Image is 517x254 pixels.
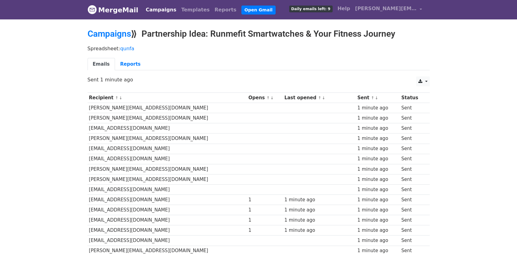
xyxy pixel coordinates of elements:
[179,4,212,16] a: Templates
[400,113,426,123] td: Sent
[353,2,425,17] a: [PERSON_NAME][EMAIL_ADDRESS][DOMAIN_NAME]
[400,164,426,174] td: Sent
[119,96,122,100] a: ↓
[400,195,426,205] td: Sent
[212,4,239,16] a: Reports
[88,113,247,123] td: [PERSON_NAME][EMAIL_ADDRESS][DOMAIN_NAME]
[400,225,426,236] td: Sent
[115,96,118,100] a: ↑
[284,227,354,234] div: 1 minute ago
[287,2,335,15] a: Daily emails left: 9
[400,93,426,103] th: Status
[241,6,276,14] a: Open Gmail
[355,5,417,12] span: [PERSON_NAME][EMAIL_ADDRESS][DOMAIN_NAME]
[318,96,321,100] a: ↑
[283,93,356,103] th: Last opened
[400,103,426,113] td: Sent
[88,123,247,133] td: [EMAIL_ADDRESS][DOMAIN_NAME]
[88,5,97,14] img: MergeMail logo
[248,196,281,203] div: 1
[357,237,398,244] div: 1 minute ago
[115,58,146,71] a: Reports
[400,215,426,225] td: Sent
[357,166,398,173] div: 1 minute ago
[143,4,179,16] a: Campaigns
[289,6,333,12] span: Daily emails left: 9
[357,135,398,142] div: 1 minute ago
[357,115,398,122] div: 1 minute ago
[270,96,274,100] a: ↓
[357,176,398,183] div: 1 minute ago
[284,217,354,224] div: 1 minute ago
[88,154,247,164] td: [EMAIL_ADDRESS][DOMAIN_NAME]
[266,96,270,100] a: ↑
[371,96,374,100] a: ↑
[357,217,398,224] div: 1 minute ago
[88,58,115,71] a: Emails
[375,96,378,100] a: ↓
[248,207,281,214] div: 1
[88,195,247,205] td: [EMAIL_ADDRESS][DOMAIN_NAME]
[357,207,398,214] div: 1 minute ago
[88,29,430,39] h2: ⟫ Partnership Idea: Runmefit Smartwatches & Your Fitness Journey
[88,236,247,246] td: [EMAIL_ADDRESS][DOMAIN_NAME]
[400,133,426,144] td: Sent
[88,133,247,144] td: [PERSON_NAME][EMAIL_ADDRESS][DOMAIN_NAME]
[88,174,247,184] td: [PERSON_NAME][EMAIL_ADDRESS][DOMAIN_NAME]
[247,93,283,103] th: Opens
[248,217,281,224] div: 1
[400,123,426,133] td: Sent
[88,45,430,52] p: Spreadsheet:
[357,186,398,193] div: 1 minute ago
[357,196,398,203] div: 1 minute ago
[88,93,247,103] th: Recipient
[88,215,247,225] td: [EMAIL_ADDRESS][DOMAIN_NAME]
[335,2,353,15] a: Help
[120,46,134,51] a: qunfa
[357,227,398,234] div: 1 minute ago
[88,225,247,236] td: [EMAIL_ADDRESS][DOMAIN_NAME]
[88,164,247,174] td: [PERSON_NAME][EMAIL_ADDRESS][DOMAIN_NAME]
[356,93,400,103] th: Sent
[357,125,398,132] div: 1 minute ago
[88,184,247,195] td: [EMAIL_ADDRESS][DOMAIN_NAME]
[400,154,426,164] td: Sent
[88,103,247,113] td: [PERSON_NAME][EMAIL_ADDRESS][DOMAIN_NAME]
[357,155,398,162] div: 1 minute ago
[400,174,426,184] td: Sent
[88,205,247,215] td: [EMAIL_ADDRESS][DOMAIN_NAME]
[88,144,247,154] td: [EMAIL_ADDRESS][DOMAIN_NAME]
[400,205,426,215] td: Sent
[88,76,430,83] p: Sent 1 minute ago
[88,3,138,16] a: MergeMail
[400,236,426,246] td: Sent
[322,96,325,100] a: ↓
[400,144,426,154] td: Sent
[357,145,398,152] div: 1 minute ago
[284,196,354,203] div: 1 minute ago
[88,29,131,39] a: Campaigns
[284,207,354,214] div: 1 minute ago
[400,184,426,195] td: Sent
[248,227,281,234] div: 1
[357,104,398,112] div: 1 minute ago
